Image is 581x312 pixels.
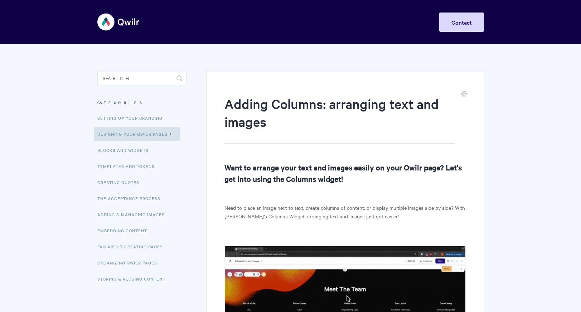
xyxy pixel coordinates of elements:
a: Print this Article [461,90,467,98]
a: Setting up your Branding [97,111,168,125]
a: FAQ About Creating Pages [97,239,168,254]
a: Embedding Content [97,223,152,238]
h2: Want to arrange your text and images easily on your Qwilr page? Let's get into using the Columns ... [224,162,465,184]
a: Storing & Reusing Content [97,272,171,286]
a: Creating Quotes [97,175,145,189]
a: Blocks and Widgets [97,143,154,157]
a: Organizing Qwilr Pages [97,256,163,270]
h1: Adding Columns: arranging text and images [224,95,455,144]
a: Designing Your Qwilr Pages [94,127,180,141]
a: Contact [439,13,484,32]
a: The Acceptance Process [97,191,166,205]
img: Qwilr Help Center [97,9,140,35]
a: Templates and Tokens [97,159,160,173]
h3: Categories [97,96,187,109]
a: Adding & Managing Images [97,207,170,222]
input: Search [97,71,187,85]
p: Need to place an image next to text, create columns of content, or display multiple images side b... [224,203,465,221]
